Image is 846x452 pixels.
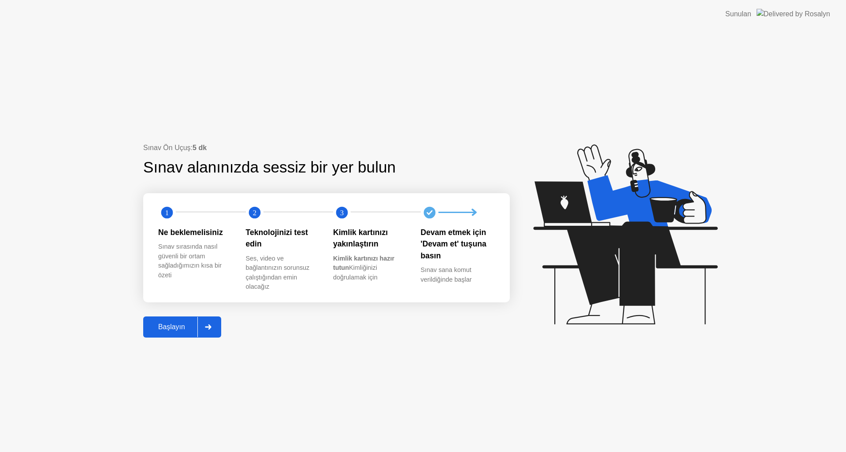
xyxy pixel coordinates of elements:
div: Sınav sana komut verildiğinde başlar [421,265,494,284]
text: 3 [340,208,344,217]
text: 2 [252,208,256,217]
div: Sınav Ön Uçuş: [143,143,510,153]
div: Sınav alanınızda sessiz bir yer bulun [143,156,454,179]
div: Teknolojinizi test edin [246,227,319,250]
div: Kimlik kartınızı yakınlaştırın [333,227,407,250]
div: Kimliğinizi doğrulamak için [333,254,407,283]
button: Başlayın [143,316,221,338]
div: Ne beklemelisiniz [158,227,232,238]
div: Sınav sırasında nasıl güvenli bir ortam sağladığımızın kısa bir özeti [158,242,232,280]
b: 5 dk [193,144,207,151]
div: Başlayın [146,323,197,331]
img: Delivered by Rosalyn [757,9,830,19]
div: Ses, video ve bağlantınızın sorunsuz çalıştığından emin olacağız [246,254,319,292]
div: Sunulan [725,9,751,19]
text: 1 [165,208,169,217]
b: Kimlik kartınızı hazır tutun [333,255,394,272]
div: Devam etmek için 'Devam et' tuşuna basın [421,227,494,261]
